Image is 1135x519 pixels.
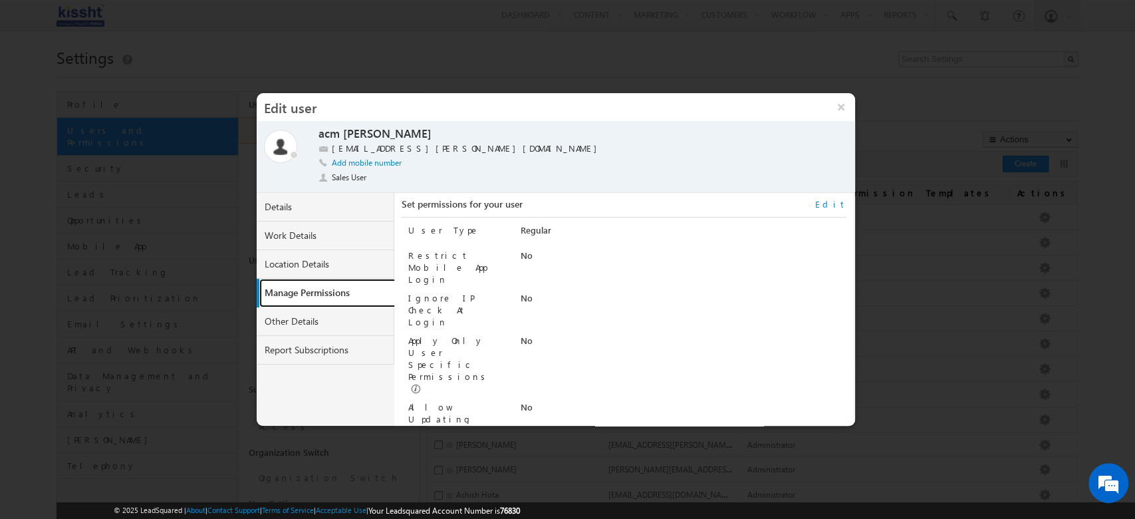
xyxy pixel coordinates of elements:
div: No [520,401,846,420]
span: © 2025 LeadSquared | | | | | [114,504,520,517]
div: Minimize live chat window [218,7,250,39]
a: About [186,506,205,514]
div: No [520,250,846,268]
a: Location Details [257,250,395,279]
label: [EMAIL_ADDRESS][PERSON_NAME][DOMAIN_NAME] [332,142,604,155]
a: Details [257,193,395,222]
label: acm [318,126,340,142]
label: Allow Updating Manager In Hierarchy [408,401,483,448]
img: d_60004797649_company_0_60004797649 [23,70,56,87]
a: Other Details [257,307,395,336]
div: Set permissions for your user [401,198,846,218]
a: Contact Support [207,506,260,514]
span: Sales User [332,172,368,184]
div: Regular [520,224,846,243]
div: No [520,292,846,311]
label: Apply Only User Specific Permissions [408,335,489,382]
label: [PERSON_NAME] [343,126,432,142]
a: Report Subscriptions [257,336,395,365]
a: Terms of Service [262,506,314,514]
button: × [827,93,855,121]
a: Add mobile number [332,158,402,168]
em: Start Chat [181,410,241,428]
h3: Edit user [257,93,827,121]
a: Acceptable Use [316,506,366,514]
a: Work Details [257,222,395,250]
a: Edit [815,198,846,210]
div: No [520,335,846,353]
a: Manage Permissions [259,279,398,307]
label: Ignore IP Check At Login [408,292,473,327]
span: Your Leadsquared Account Number is [368,506,520,516]
span: 76830 [500,506,520,516]
label: Restrict Mobile App Login [408,250,486,285]
label: User Type [408,224,479,236]
textarea: Type your message and hit 'Enter' [17,123,243,399]
div: Chat with us now [69,70,223,87]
